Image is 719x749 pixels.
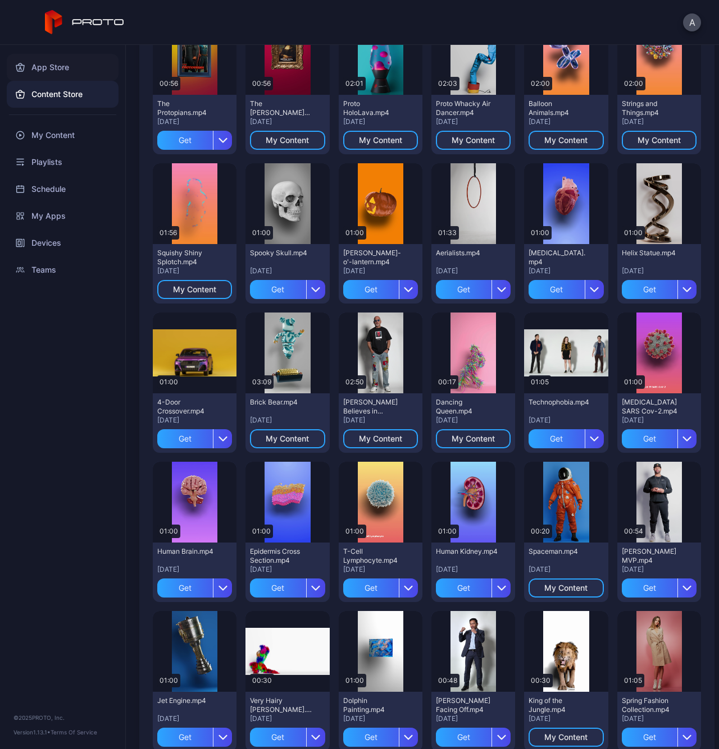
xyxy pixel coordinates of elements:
div: [DATE] [250,714,325,723]
button: Get [343,280,418,299]
button: My Content [622,131,697,150]
div: Helix Statue.mp4 [622,249,684,258]
div: My Content [452,434,495,443]
div: King of the Jungle.mp4 [529,696,590,714]
div: [DATE] [529,565,603,574]
div: My Content [266,434,309,443]
button: Get [157,131,232,150]
div: Technophobia.mp4 [529,398,590,407]
button: Get [436,578,511,598]
div: Dancing Queen.mp4 [436,398,498,416]
button: My Content [529,728,603,747]
div: [DATE] [436,714,511,723]
div: © 2025 PROTO, Inc. [13,713,112,722]
div: Human Brain.mp4 [157,547,219,556]
div: [DATE] [436,266,511,275]
button: Get [343,578,418,598]
button: Get [622,578,697,598]
div: [DATE] [157,565,232,574]
div: Get [622,429,677,448]
div: Dolphin Painting.mp4 [343,696,405,714]
button: Get [436,280,511,299]
div: [DATE] [529,416,603,425]
div: [DATE] [250,416,325,425]
div: Proto Whacky Air Dancer.mp4 [436,99,498,117]
div: Get [157,578,213,598]
div: Get [622,578,677,598]
div: My Content [359,434,402,443]
div: Human Heart.mp4 [529,249,590,266]
div: Squishy Shiny Splotch.mp4 [157,249,219,266]
button: Get [529,280,603,299]
div: My Content [173,285,216,294]
button: Get [529,429,603,448]
div: [DATE] [343,565,418,574]
div: [DATE] [343,714,418,723]
button: My Content [343,429,418,448]
div: My Content [266,136,309,145]
a: Content Store [7,81,119,108]
button: Get [250,578,325,598]
div: [DATE] [250,117,325,126]
div: [DATE] [529,117,603,126]
div: Albert Pujols MVP.mp4 [622,547,684,565]
a: Playlists [7,149,119,176]
div: Manny Pacquiao Facing Off.mp4 [436,696,498,714]
div: Epidermis Cross Section.mp4 [250,547,312,565]
div: [DATE] [343,117,418,126]
button: Get [622,429,697,448]
div: Spring Fashion Collection.mp4 [622,696,684,714]
div: Get [343,280,399,299]
div: Get [529,280,584,299]
div: Get [436,578,492,598]
div: My Content [359,136,402,145]
button: My Content [157,280,232,299]
div: [DATE] [622,416,697,425]
a: Teams [7,256,119,283]
div: [DATE] [529,714,603,723]
div: Get [157,728,213,747]
div: Get [250,280,306,299]
div: My Content [452,136,495,145]
div: [DATE] [250,266,325,275]
div: Aerialists.mp4 [436,249,498,258]
div: Get [436,280,492,299]
span: Version 1.13.1 • [13,729,51,736]
button: My Content [343,131,418,150]
div: Jack-o'-lantern.mp4 [343,249,405,266]
div: My Content [638,136,681,145]
div: [DATE] [436,117,511,126]
div: 4-Door Crossover.mp4 [157,398,219,416]
button: Get [250,728,325,747]
div: Very Hairy Jerry.mp4 [250,696,312,714]
div: Covid-19 SARS Cov-2.mp4 [622,398,684,416]
a: My Content [7,122,119,149]
div: [DATE] [622,565,697,574]
div: [DATE] [157,117,232,126]
a: My Apps [7,203,119,229]
div: [DATE] [343,266,418,275]
a: Terms Of Service [51,729,97,736]
div: Spaceman.mp4 [529,547,590,556]
div: [DATE] [436,416,511,425]
div: Get [529,429,584,448]
div: [DATE] [622,117,697,126]
div: Jet Engine.mp4 [157,696,219,705]
div: [DATE] [622,714,697,723]
div: Spooky Skull.mp4 [250,249,312,258]
div: Get [157,131,213,150]
div: [DATE] [250,565,325,574]
button: A [683,13,701,31]
a: App Store [7,54,119,81]
button: Get [250,280,325,299]
button: My Content [529,578,603,598]
div: Schedule [7,176,119,203]
a: Devices [7,229,119,256]
div: My Content [544,583,588,592]
div: The Mona Lisa.mp4 [250,99,312,117]
div: [DATE] [343,416,418,425]
div: [DATE] [622,266,697,275]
